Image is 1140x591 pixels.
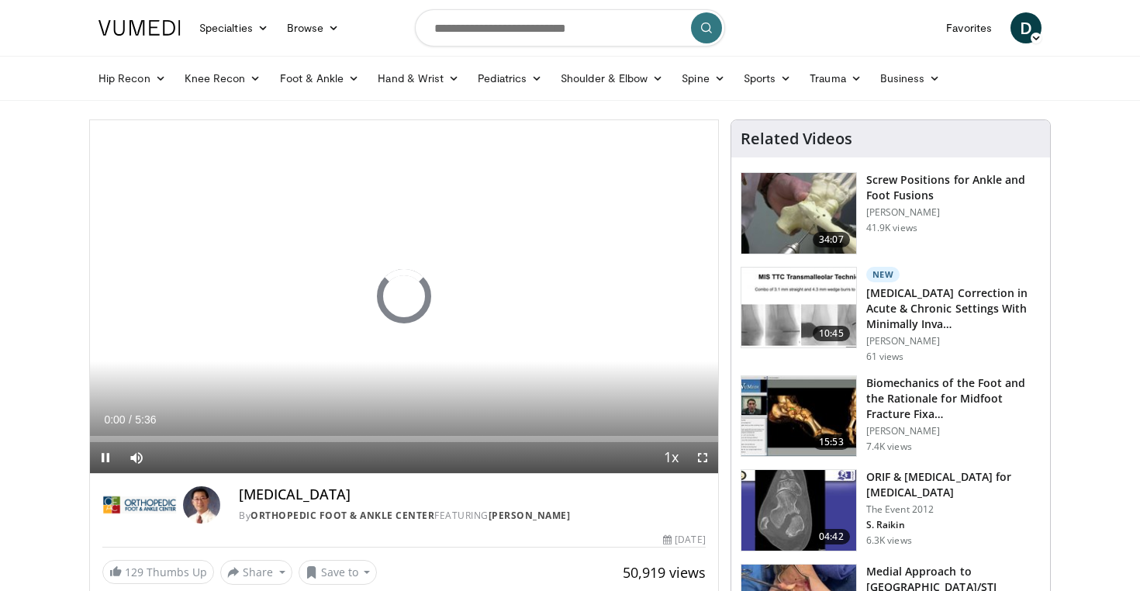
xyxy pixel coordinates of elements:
button: Save to [299,560,378,585]
a: Foot & Ankle [271,63,369,94]
button: Fullscreen [687,442,718,473]
a: Hand & Wrist [368,63,468,94]
a: Pediatrics [468,63,551,94]
p: 6.3K views [866,534,912,547]
img: b88189cb-fcee-4eb4-9fae-86a5d421ad62.150x105_q85_crop-smart_upscale.jpg [741,376,856,457]
div: By FEATURING [239,509,706,523]
img: 67572_0000_3.png.150x105_q85_crop-smart_upscale.jpg [741,173,856,254]
h4: Related Videos [741,130,852,148]
span: 34:07 [813,232,850,247]
h3: Screw Positions for Ankle and Foot Fusions [866,172,1041,203]
img: Avatar [183,486,220,524]
span: 0:00 [104,413,125,426]
a: 10:45 New [MEDICAL_DATA] Correction in Acute & Chronic Settings With Minimally Inva… [PERSON_NAME... [741,267,1041,363]
a: Hip Recon [89,63,175,94]
button: Pause [90,442,121,473]
a: D [1010,12,1042,43]
a: Favorites [937,12,1001,43]
a: Specialties [190,12,278,43]
span: / [129,413,132,426]
a: [PERSON_NAME] [489,509,571,522]
h3: [MEDICAL_DATA] Correction in Acute & Chronic Settings With Minimally Inva… [866,285,1041,332]
a: Browse [278,12,349,43]
a: 04:42 ORIF & [MEDICAL_DATA] for [MEDICAL_DATA] The Event 2012 S. Raikin 6.3K views [741,469,1041,551]
div: [DATE] [663,533,705,547]
span: 5:36 [135,413,156,426]
img: Orthopedic Foot & Ankle Center [102,486,177,524]
a: Trauma [800,63,871,94]
a: Shoulder & Elbow [551,63,672,94]
p: S. Raikin [866,519,1041,531]
span: 10:45 [813,326,850,341]
a: Spine [672,63,734,94]
h3: ORIF & [MEDICAL_DATA] for [MEDICAL_DATA] [866,469,1041,500]
a: Orthopedic Foot & Ankle Center [250,509,434,522]
p: 41.9K views [866,222,917,234]
p: [PERSON_NAME] [866,425,1041,437]
input: Search topics, interventions [415,9,725,47]
span: 04:42 [813,529,850,544]
button: Playback Rate [656,442,687,473]
img: E-HI8y-Omg85H4KX4xMDoxOmtxOwKG7D_4.150x105_q85_crop-smart_upscale.jpg [741,470,856,551]
h4: [MEDICAL_DATA] [239,486,706,503]
h3: Biomechanics of the Foot and the Rationale for Midfoot Fracture Fixa… [866,375,1041,422]
p: 61 views [866,351,904,363]
a: 34:07 Screw Positions for Ankle and Foot Fusions [PERSON_NAME] 41.9K views [741,172,1041,254]
img: VuMedi Logo [98,20,181,36]
button: Share [220,560,292,585]
div: Progress Bar [90,436,718,442]
span: 15:53 [813,434,850,450]
a: 15:53 Biomechanics of the Foot and the Rationale for Midfoot Fracture Fixa… [PERSON_NAME] 7.4K views [741,375,1041,458]
p: [PERSON_NAME] [866,335,1041,347]
video-js: Video Player [90,120,718,474]
a: Sports [734,63,801,94]
span: 129 [125,565,143,579]
p: The Event 2012 [866,503,1041,516]
img: 7b238990-64d5-495c-bfd3-a01049b4c358.150x105_q85_crop-smart_upscale.jpg [741,268,856,348]
p: 7.4K views [866,441,912,453]
p: [PERSON_NAME] [866,206,1041,219]
a: 129 Thumbs Up [102,560,214,584]
p: New [866,267,900,282]
a: Knee Recon [175,63,271,94]
button: Mute [121,442,152,473]
span: 50,919 views [623,563,706,582]
a: Business [871,63,950,94]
